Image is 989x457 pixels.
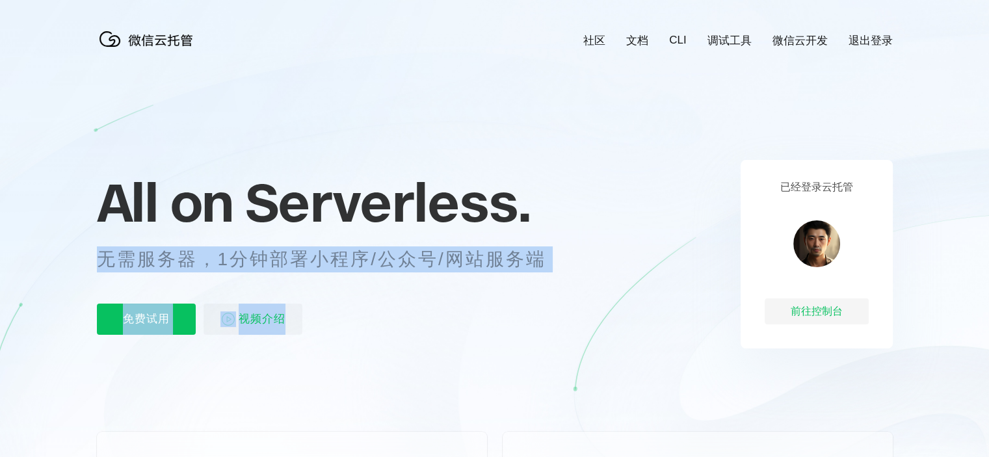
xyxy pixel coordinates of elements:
[707,33,752,48] a: 调试工具
[97,26,201,52] img: 微信云托管
[97,246,570,272] p: 无需服务器，1分钟部署小程序/公众号/网站服务端
[239,304,285,335] span: 视频介绍
[765,298,869,324] div: 前往控制台
[245,170,531,235] span: Serverless.
[97,170,233,235] span: All on
[220,311,236,327] img: video_play.svg
[780,181,853,194] p: 已经登录云托管
[849,33,893,48] a: 退出登录
[97,304,196,335] p: 免费试用
[583,33,605,48] a: 社区
[669,34,686,47] a: CLI
[626,33,648,48] a: 文档
[772,33,828,48] a: 微信云开发
[97,43,201,54] a: 微信云托管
